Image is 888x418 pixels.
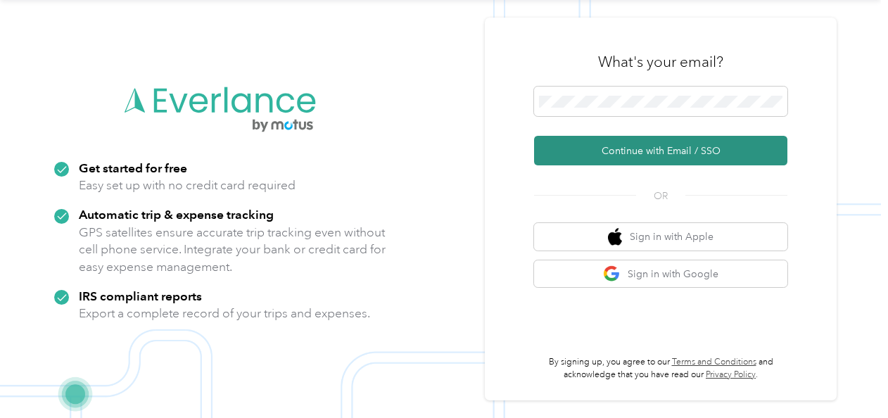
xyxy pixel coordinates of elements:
[534,136,787,165] button: Continue with Email / SSO
[636,189,685,203] span: OR
[79,289,202,303] strong: IRS compliant reports
[534,223,787,251] button: apple logoSign in with Apple
[603,265,621,283] img: google logo
[598,52,723,72] h3: What's your email?
[534,356,787,381] p: By signing up, you agree to our and acknowledge that you have read our .
[608,228,622,246] img: apple logo
[534,260,787,288] button: google logoSign in with Google
[79,207,274,222] strong: Automatic trip & expense tracking
[672,357,756,367] a: Terms and Conditions
[79,160,187,175] strong: Get started for free
[79,177,296,194] p: Easy set up with no credit card required
[79,305,370,322] p: Export a complete record of your trips and expenses.
[706,369,756,380] a: Privacy Policy
[79,224,386,276] p: GPS satellites ensure accurate trip tracking even without cell phone service. Integrate your bank...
